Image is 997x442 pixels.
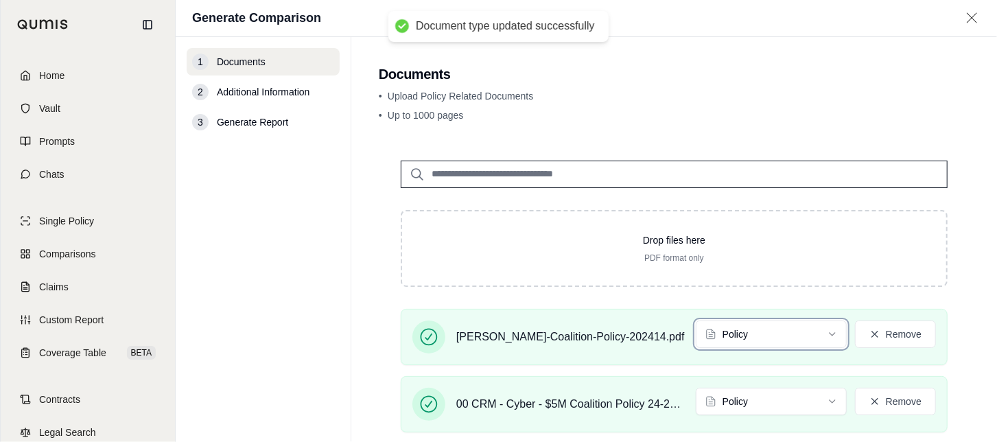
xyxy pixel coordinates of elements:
[9,338,167,368] a: Coverage TableBETA
[127,346,156,360] span: BETA
[39,280,69,294] span: Claims
[9,384,167,415] a: Contracts
[9,126,167,156] a: Prompts
[192,54,209,70] div: 1
[416,19,595,34] div: Document type updated successfully
[39,214,94,228] span: Single Policy
[192,114,209,130] div: 3
[9,206,167,236] a: Single Policy
[39,69,64,82] span: Home
[39,313,104,327] span: Custom Report
[39,102,60,115] span: Vault
[456,329,685,345] span: [PERSON_NAME]-Coalition-Policy-202414.pdf
[192,8,321,27] h1: Generate Comparison
[855,388,936,415] button: Remove
[855,321,936,348] button: Remove
[217,85,309,99] span: Additional Information
[456,396,685,412] span: 00 CRM - Cyber - $5M Coalition Policy 24-25.pdf
[424,253,924,264] p: PDF format only
[9,272,167,302] a: Claims
[39,426,96,439] span: Legal Search
[9,93,167,124] a: Vault
[388,91,533,102] span: Upload Policy Related Documents
[39,135,75,148] span: Prompts
[39,346,106,360] span: Coverage Table
[39,167,64,181] span: Chats
[9,159,167,189] a: Chats
[379,65,970,84] h2: Documents
[9,60,167,91] a: Home
[424,233,924,247] p: Drop files here
[217,115,288,129] span: Generate Report
[39,247,95,261] span: Comparisons
[217,55,266,69] span: Documents
[9,305,167,335] a: Custom Report
[192,84,209,100] div: 2
[17,19,69,30] img: Qumis Logo
[9,239,167,269] a: Comparisons
[39,393,80,406] span: Contracts
[379,91,382,102] span: •
[137,14,159,36] button: Collapse sidebar
[379,110,382,121] span: •
[388,110,464,121] span: Up to 1000 pages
